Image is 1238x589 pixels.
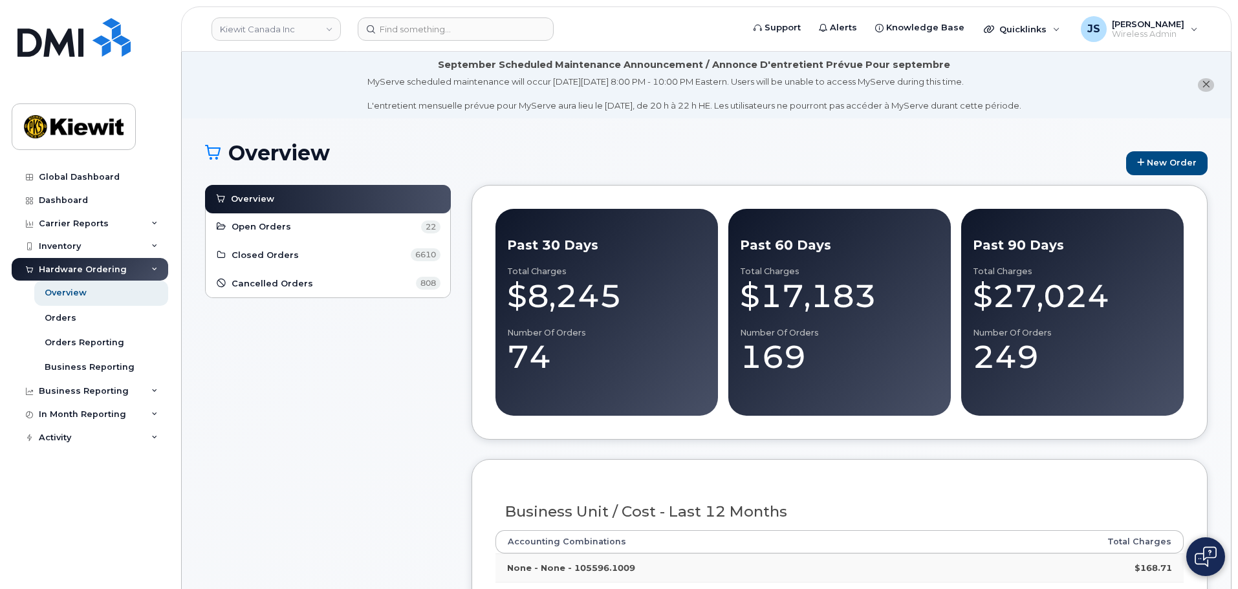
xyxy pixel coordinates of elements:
button: close notification [1198,78,1214,92]
span: Open Orders [232,220,291,233]
a: Overview [215,191,441,207]
div: Number of Orders [973,328,1172,338]
div: 74 [507,337,706,376]
div: Total Charges [507,266,706,277]
div: 249 [973,337,1172,376]
div: Past 90 Days [973,236,1172,255]
img: Open chat [1195,546,1217,567]
div: Past 60 Days [740,236,939,255]
div: September Scheduled Maintenance Announcement / Annonce D'entretient Prévue Pour septembre [438,58,950,72]
div: Total Charges [740,266,939,277]
div: Number of Orders [507,328,706,338]
span: 808 [416,277,440,290]
a: New Order [1126,151,1208,175]
div: Past 30 Days [507,236,706,255]
div: Total Charges [973,266,1172,277]
strong: None - None - 105596.1009 [507,562,635,573]
strong: $168.71 [1135,562,1172,573]
div: $27,024 [973,277,1172,316]
span: 22 [421,220,440,233]
a: Closed Orders 6610 [215,248,440,263]
div: MyServe scheduled maintenance will occur [DATE][DATE] 8:00 PM - 10:00 PM Eastern. Users will be u... [367,76,1021,112]
div: Number of Orders [740,328,939,338]
h3: Business Unit / Cost - Last 12 Months [505,504,1175,520]
span: Cancelled Orders [232,277,313,290]
span: Closed Orders [232,249,299,261]
span: 6610 [411,248,440,261]
h1: Overview [205,142,1120,164]
div: 169 [740,337,939,376]
a: Cancelled Orders 808 [215,275,440,291]
th: Accounting Combinations [495,530,937,553]
div: $17,183 [740,277,939,316]
div: $8,245 [507,277,706,316]
a: Open Orders 22 [215,219,440,235]
th: Total Charges [937,530,1184,553]
span: Overview [231,193,274,205]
